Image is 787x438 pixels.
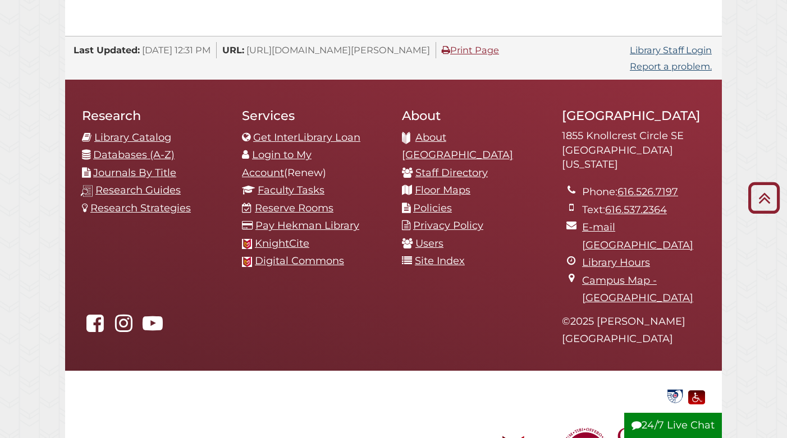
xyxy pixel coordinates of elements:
[665,390,685,402] a: Government Documents Federal Depository Library
[242,239,252,249] img: Calvin favicon logo
[242,257,252,267] img: Calvin favicon logo
[255,237,309,250] a: KnightCite
[582,183,705,201] li: Phone:
[582,256,650,269] a: Library Hours
[442,44,499,56] a: Print Page
[415,237,443,250] a: Users
[582,201,705,219] li: Text:
[413,219,483,232] a: Privacy Policy
[242,108,385,123] h2: Services
[415,184,470,196] a: Floor Maps
[688,388,705,404] img: Disability Assistance
[93,167,176,179] a: Journals By Title
[255,202,333,214] a: Reserve Rooms
[90,202,191,214] a: Research Strategies
[402,108,545,123] h2: About
[255,255,344,267] a: Digital Commons
[415,167,488,179] a: Staff Directory
[94,131,171,144] a: Library Catalog
[93,149,175,161] a: Databases (A-Z)
[415,255,465,267] a: Site Index
[562,313,705,348] p: © 2025 [PERSON_NAME][GEOGRAPHIC_DATA]
[582,274,693,305] a: Campus Map - [GEOGRAPHIC_DATA]
[140,321,166,333] a: Hekman Library on YouTube
[617,186,678,198] a: 616.526.7197
[442,45,450,54] i: Print Page
[74,44,140,56] span: Last Updated:
[253,131,360,144] a: Get InterLibrary Loan
[82,321,108,333] a: Hekman Library on Facebook
[582,221,693,251] a: E-mail [GEOGRAPHIC_DATA]
[630,44,712,56] a: Library Staff Login
[255,219,359,232] a: Pay Hekman Library
[630,61,712,72] a: Report a problem.
[82,108,225,123] h2: Research
[605,204,667,216] a: 616.537.2364
[222,44,244,56] span: URL:
[744,188,784,207] a: Back to Top
[111,321,136,333] a: hekmanlibrary on Instagram
[258,184,324,196] a: Faculty Tasks
[142,44,211,56] span: [DATE] 12:31 PM
[242,149,312,179] a: Login to My Account
[665,388,685,404] img: Government Documents Federal Depository Library
[242,146,385,182] li: (Renew)
[95,184,181,196] a: Research Guides
[81,185,93,197] img: research-guides-icon-white_37x37.png
[246,44,430,56] span: [URL][DOMAIN_NAME][PERSON_NAME]
[413,202,452,214] a: Policies
[562,129,705,172] address: 1855 Knollcrest Circle SE [GEOGRAPHIC_DATA][US_STATE]
[562,108,705,123] h2: [GEOGRAPHIC_DATA]
[688,390,705,402] a: Disability Assistance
